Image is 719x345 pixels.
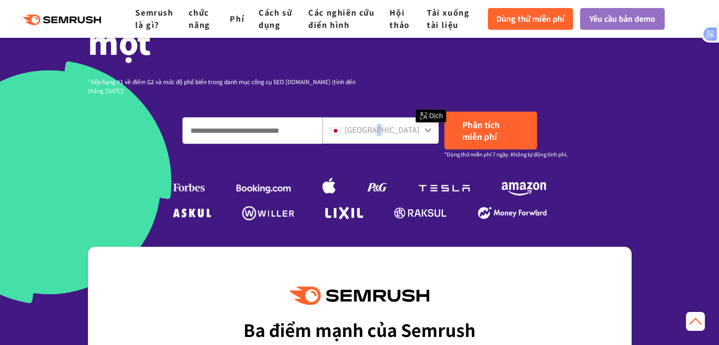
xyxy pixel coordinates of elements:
[259,7,292,30] a: Cách sử dụng
[183,118,322,143] input: Nhập tên miền, từ khóa hoặc URL
[580,8,665,30] a: Yêu cầu bản demo
[496,13,564,24] font: Dùng thử miễn phí
[488,8,573,30] a: Dùng thử miễn phí
[189,7,210,30] a: chức năng
[444,112,537,149] a: Phân tích miễn phí
[444,150,568,158] font: *Dùng thử miễn phí 7 ngày. Không tự động tính phí.
[230,13,244,24] a: Phí
[290,286,429,305] img: Semrush
[589,13,655,24] font: Yêu cầu bản demo
[390,7,409,30] a: Hội thảo
[345,124,419,135] font: [GEOGRAPHIC_DATA]
[427,7,469,30] a: Tải xuống tài liệu
[135,7,173,30] a: Semrush là gì?
[308,7,374,30] a: Các nghiên cứu điển hình
[243,317,476,342] font: Ba điểm mạnh của Semrush
[88,78,355,95] font: *Xếp hạng #1 về điểm G2 và mức độ phổ biến trong danh mục công cụ SEO [DOMAIN_NAME] (tính đến thá...
[462,119,500,142] font: Phân tích miễn phí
